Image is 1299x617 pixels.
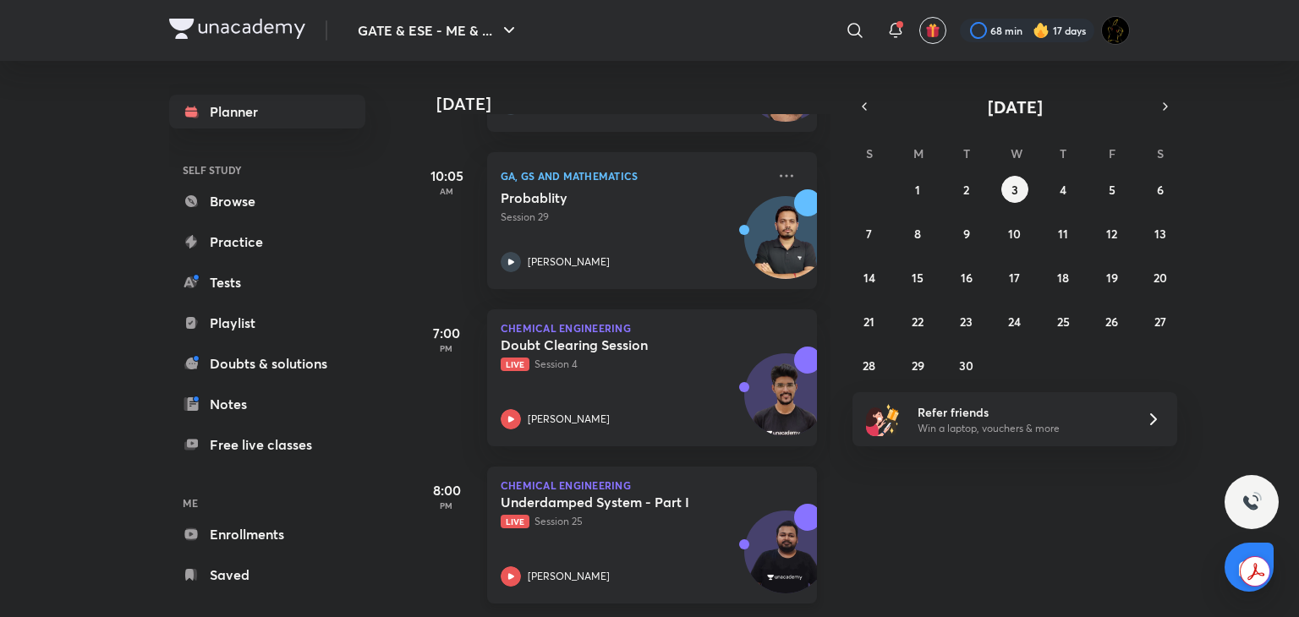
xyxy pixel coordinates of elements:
button: September 10, 2025 [1001,220,1028,247]
abbr: September 24, 2025 [1008,314,1021,330]
abbr: September 29, 2025 [912,358,924,374]
abbr: September 22, 2025 [912,314,924,330]
a: Doubts & solutions [169,347,365,380]
button: September 17, 2025 [1001,264,1028,291]
abbr: September 6, 2025 [1157,182,1164,198]
p: Chemical Engineering [501,323,803,333]
button: September 21, 2025 [856,308,883,335]
span: Live [501,358,529,371]
button: September 24, 2025 [1001,308,1028,335]
p: Session 25 [501,514,766,529]
a: Enrollments [169,517,365,551]
button: September 20, 2025 [1147,264,1174,291]
a: Practice [169,225,365,259]
button: September 28, 2025 [856,352,883,379]
abbr: September 23, 2025 [960,314,973,330]
abbr: September 5, 2025 [1109,182,1115,198]
img: Avatar [745,520,826,601]
img: Company Logo [169,19,305,39]
img: referral [866,402,900,436]
abbr: September 20, 2025 [1154,270,1167,286]
abbr: Saturday [1157,145,1164,161]
abbr: September 19, 2025 [1106,270,1118,286]
abbr: September 1, 2025 [915,182,920,198]
abbr: Thursday [1060,145,1066,161]
button: September 25, 2025 [1050,308,1077,335]
p: [PERSON_NAME] [528,254,610,270]
img: ttu [1241,492,1262,512]
abbr: September 8, 2025 [914,226,921,242]
p: [PERSON_NAME] [528,569,610,584]
button: September 29, 2025 [904,352,931,379]
abbr: September 10, 2025 [1008,226,1021,242]
h5: Doubt Clearing Session [501,336,711,353]
p: PM [413,343,480,353]
abbr: September 7, 2025 [866,226,872,242]
img: avatar [925,23,940,38]
h5: Probablity [501,189,711,206]
abbr: September 3, 2025 [1011,182,1018,198]
button: September 13, 2025 [1147,220,1174,247]
abbr: September 16, 2025 [961,270,973,286]
button: September 4, 2025 [1050,176,1077,203]
a: Notes [169,387,365,421]
a: Free live classes [169,428,365,461]
abbr: September 4, 2025 [1060,182,1066,198]
a: Saved [169,558,365,592]
button: GATE & ESE - ME & ... [348,14,529,47]
abbr: September 12, 2025 [1106,226,1117,242]
p: Win a laptop, vouchers & more [918,421,1126,436]
h4: [DATE] [436,94,834,114]
abbr: September 21, 2025 [863,314,874,330]
button: September 22, 2025 [904,308,931,335]
abbr: September 25, 2025 [1057,314,1070,330]
h5: Underdamped System - Part I [501,494,711,511]
button: September 7, 2025 [856,220,883,247]
button: September 18, 2025 [1050,264,1077,291]
button: September 5, 2025 [1099,176,1126,203]
button: September 30, 2025 [953,352,980,379]
button: September 14, 2025 [856,264,883,291]
h5: 8:00 [413,480,480,500]
abbr: September 13, 2025 [1154,226,1166,242]
abbr: Friday [1109,145,1115,161]
abbr: September 14, 2025 [863,270,875,286]
abbr: September 15, 2025 [912,270,924,286]
p: GA, GS and Mathematics [501,166,766,186]
abbr: September 17, 2025 [1009,270,1020,286]
button: September 3, 2025 [1001,176,1028,203]
span: [DATE] [988,96,1043,118]
button: September 9, 2025 [953,220,980,247]
img: Avatar [745,363,826,444]
span: Live [501,515,529,528]
button: September 27, 2025 [1147,308,1174,335]
abbr: Sunday [866,145,873,161]
a: Browse [169,184,365,218]
h6: ME [169,489,365,517]
abbr: September 2, 2025 [963,182,969,198]
button: September 6, 2025 [1147,176,1174,203]
abbr: September 18, 2025 [1057,270,1069,286]
button: September 15, 2025 [904,264,931,291]
button: September 12, 2025 [1099,220,1126,247]
p: PM [413,500,480,511]
button: [DATE] [876,95,1154,118]
abbr: September 28, 2025 [863,358,875,374]
abbr: September 30, 2025 [959,358,973,374]
button: September 8, 2025 [904,220,931,247]
a: Tests [169,265,365,299]
button: September 26, 2025 [1099,308,1126,335]
p: Session 4 [501,357,766,372]
button: September 11, 2025 [1050,220,1077,247]
abbr: September 9, 2025 [963,226,970,242]
h6: Refer friends [918,403,1126,421]
h5: 10:05 [413,166,480,186]
button: September 1, 2025 [904,176,931,203]
abbr: Wednesday [1011,145,1022,161]
img: Ranit Maity01 [1101,16,1130,45]
button: September 2, 2025 [953,176,980,203]
p: AM [413,186,480,196]
button: avatar [919,17,946,44]
a: Company Logo [169,19,305,43]
img: streak [1033,22,1050,39]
